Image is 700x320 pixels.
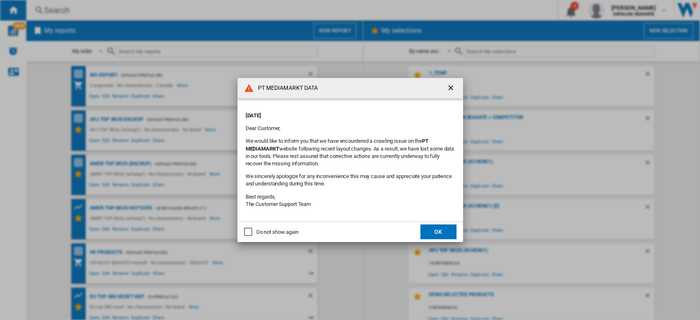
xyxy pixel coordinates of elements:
p: Dear Customer, [246,125,455,132]
b: PT MEDIAMARKT [246,138,429,151]
button: OK [420,224,456,239]
ng-md-icon: getI18NText('BUTTONS.CLOSE_DIALOG') [447,84,456,94]
button: getI18NText('BUTTONS.CLOSE_DIALOG') [443,80,460,96]
md-checkbox: Do not show again [244,228,299,236]
strong: [DATE] [246,112,261,119]
p: We would like to inform you that we have encountered a crawling issue on the website following re... [246,137,455,167]
p: We sincerely apologize for any inconvenience this may cause and appreciate your patience and unde... [246,173,455,187]
p: Best regards, The Customer Support Team [246,193,455,208]
div: Do not show again [256,229,299,236]
h4: PT MEDIAMARKT DATA [254,84,318,92]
